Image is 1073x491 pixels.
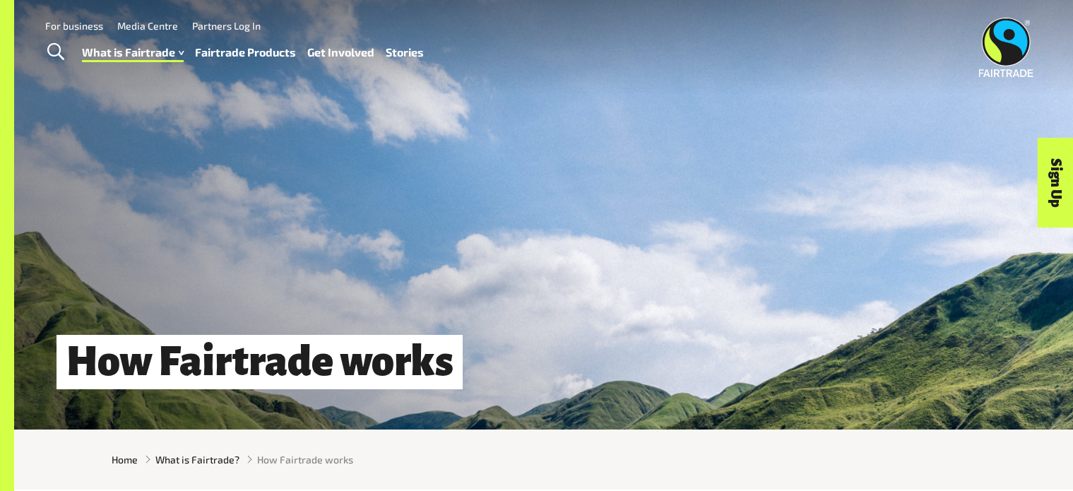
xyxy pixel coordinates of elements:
[979,18,1033,77] img: Fairtrade Australia New Zealand logo
[117,20,178,32] a: Media Centre
[307,42,374,63] a: Get Involved
[195,42,296,63] a: Fairtrade Products
[112,452,138,467] a: Home
[45,20,103,32] a: For business
[38,35,73,70] a: Toggle Search
[82,42,184,63] a: What is Fairtrade
[155,452,239,467] a: What is Fairtrade?
[257,452,353,467] span: How Fairtrade works
[386,42,424,63] a: Stories
[192,20,261,32] a: Partners Log In
[57,335,463,389] h1: How Fairtrade works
